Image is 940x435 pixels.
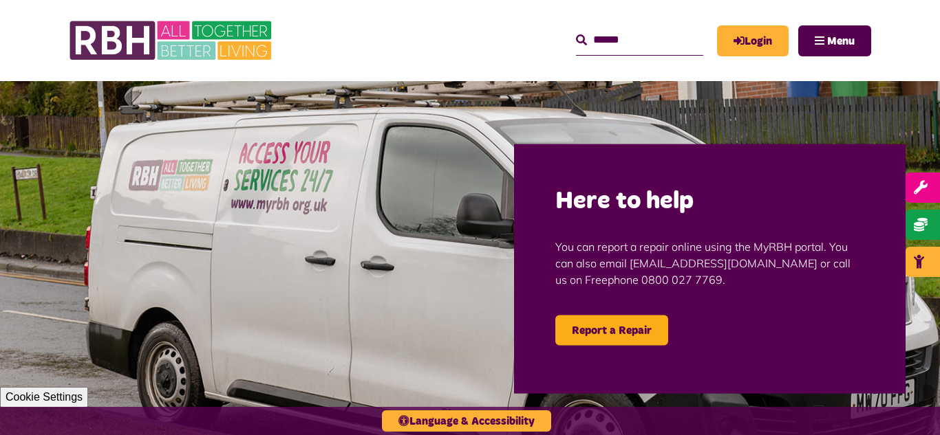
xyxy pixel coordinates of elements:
span: Menu [827,36,855,47]
button: Language & Accessibility [382,410,551,432]
h2: Here to help [555,185,864,217]
button: Navigation [798,25,871,56]
p: You can report a repair online using the MyRBH portal. You can also email [EMAIL_ADDRESS][DOMAIN_... [555,217,864,308]
a: Report a Repair [555,315,668,345]
img: RBH [69,14,275,67]
a: MyRBH [717,25,789,56]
